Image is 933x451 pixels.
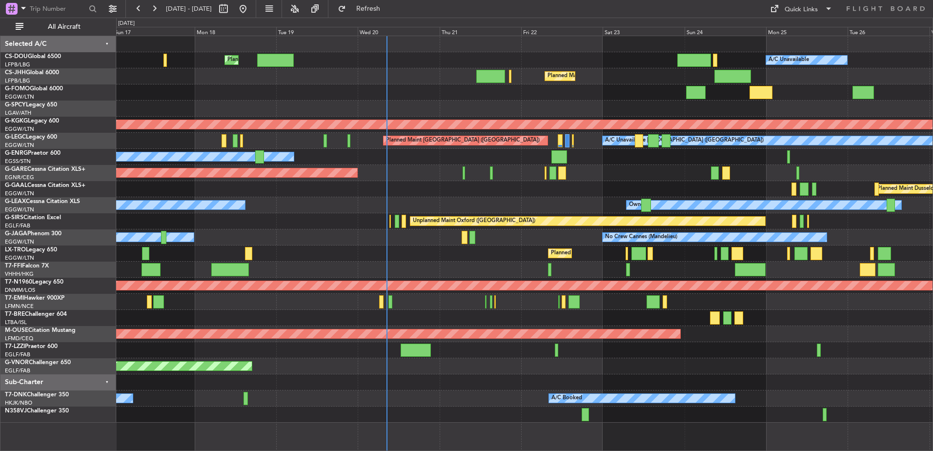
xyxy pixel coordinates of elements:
[118,20,135,28] div: [DATE]
[5,183,27,188] span: G-GAAL
[5,399,32,407] a: HKJK/NBO
[605,133,764,148] div: A/C Unavailable [GEOGRAPHIC_DATA] ([GEOGRAPHIC_DATA])
[5,150,61,156] a: G-ENRGPraetor 600
[5,287,35,294] a: DNMM/LOS
[333,1,392,17] button: Refresh
[5,215,61,221] a: G-SIRSCitation Excel
[5,86,30,92] span: G-FOMO
[5,279,32,285] span: T7-N1960
[5,351,30,358] a: EGLF/FAB
[5,183,85,188] a: G-GAALCessna Citation XLS+
[5,360,71,366] a: G-VNORChallenger 650
[5,77,30,84] a: LFPB/LBG
[848,27,929,36] div: Tue 26
[5,215,23,221] span: G-SIRS
[629,198,646,212] div: Owner
[5,134,57,140] a: G-LEGCLegacy 600
[5,328,76,333] a: M-OUSECitation Mustang
[5,263,22,269] span: T7-FFI
[166,4,212,13] span: [DATE] - [DATE]
[5,344,58,349] a: T7-LZZIPraetor 600
[5,93,34,101] a: EGGW/LTN
[521,27,603,36] div: Fri 22
[5,102,57,108] a: G-SPCYLegacy 650
[276,27,358,36] div: Tue 19
[440,27,521,36] div: Thu 21
[25,23,103,30] span: All Aircraft
[5,166,85,172] a: G-GARECessna Citation XLS+
[605,230,677,245] div: No Crew Cannes (Mandelieu)
[685,27,766,36] div: Sun 24
[785,5,818,15] div: Quick Links
[551,391,582,406] div: A/C Booked
[5,295,24,301] span: T7-EMI
[766,27,848,36] div: Mon 25
[5,247,26,253] span: LX-TRO
[5,408,27,414] span: N358VJ
[5,86,63,92] a: G-FOMOGlobal 6000
[765,1,837,17] button: Quick Links
[5,319,27,326] a: LTBA/ISL
[5,199,26,205] span: G-LEAX
[5,408,69,414] a: N358VJChallenger 350
[5,70,26,76] span: CS-JHH
[5,125,34,133] a: EGGW/LTN
[5,311,67,317] a: T7-BREChallenger 604
[5,70,59,76] a: CS-JHHGlobal 6000
[11,19,106,35] button: All Aircraft
[5,231,27,237] span: G-JAGA
[5,270,34,278] a: VHHH/HKG
[5,158,31,165] a: EGSS/STN
[5,134,26,140] span: G-LEGC
[195,27,276,36] div: Mon 18
[5,54,28,60] span: CS-DOU
[5,392,27,398] span: T7-DNK
[5,295,64,301] a: T7-EMIHawker 900XP
[5,54,61,60] a: CS-DOUGlobal 6500
[5,231,61,237] a: G-JAGAPhenom 300
[5,199,80,205] a: G-LEAXCessna Citation XLS
[5,118,28,124] span: G-KGKG
[551,246,705,261] div: Planned Maint [GEOGRAPHIC_DATA] ([GEOGRAPHIC_DATA])
[5,328,28,333] span: M-OUSE
[5,109,31,117] a: LGAV/ATH
[413,214,535,228] div: Unplanned Maint Oxford ([GEOGRAPHIC_DATA])
[113,27,194,36] div: Sun 17
[5,222,30,229] a: EGLF/FAB
[5,102,26,108] span: G-SPCY
[5,247,57,253] a: LX-TROLegacy 650
[5,263,49,269] a: T7-FFIFalcon 7X
[5,254,34,262] a: EGGW/LTN
[5,303,34,310] a: LFMN/NCE
[5,142,34,149] a: EGGW/LTN
[5,344,25,349] span: T7-LZZI
[5,118,59,124] a: G-KGKGLegacy 600
[5,335,33,342] a: LFMD/CEQ
[5,61,30,68] a: LFPB/LBG
[5,190,34,197] a: EGGW/LTN
[386,133,540,148] div: Planned Maint [GEOGRAPHIC_DATA] ([GEOGRAPHIC_DATA])
[5,367,30,374] a: EGLF/FAB
[5,174,34,181] a: EGNR/CEG
[5,360,29,366] span: G-VNOR
[548,69,701,83] div: Planned Maint [GEOGRAPHIC_DATA] ([GEOGRAPHIC_DATA])
[5,238,34,246] a: EGGW/LTN
[30,1,86,16] input: Trip Number
[769,53,809,67] div: A/C Unavailable
[5,392,69,398] a: T7-DNKChallenger 350
[348,5,389,12] span: Refresh
[5,150,28,156] span: G-ENRG
[227,53,381,67] div: Planned Maint [GEOGRAPHIC_DATA] ([GEOGRAPHIC_DATA])
[603,27,684,36] div: Sat 23
[358,27,439,36] div: Wed 20
[5,166,27,172] span: G-GARE
[5,279,63,285] a: T7-N1960Legacy 650
[5,311,25,317] span: T7-BRE
[5,206,34,213] a: EGGW/LTN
